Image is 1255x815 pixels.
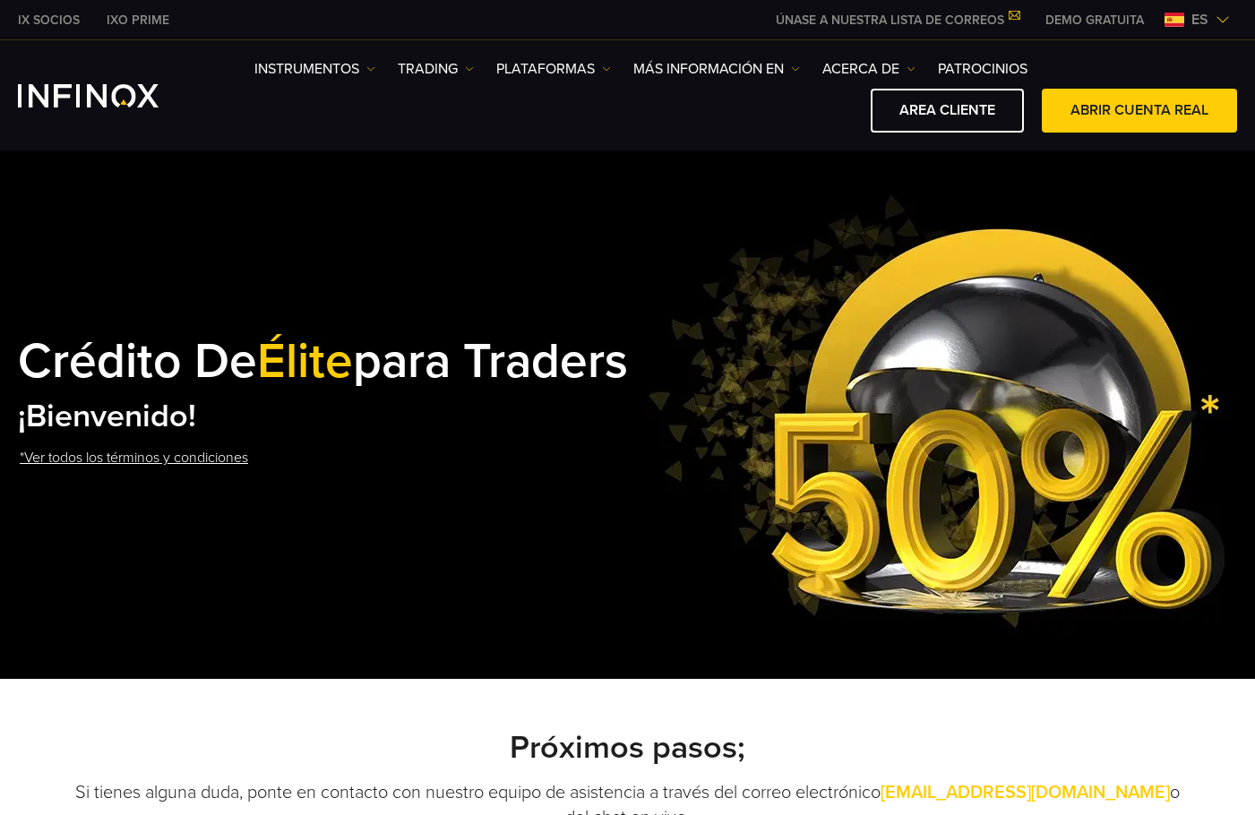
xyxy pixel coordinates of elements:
[18,436,250,480] a: *Ver todos los términos y condiciones
[633,58,800,80] a: Más información en
[254,58,375,80] a: Instrumentos
[1042,89,1237,133] a: ABRIR CUENTA REAL
[496,58,611,80] a: PLATAFORMAS
[822,58,915,80] a: ACERCA DE
[18,84,201,107] a: INFINOX Logo
[18,397,638,436] h2: ¡Bienvenido!
[93,11,183,30] a: INFINOX
[398,58,474,80] a: TRADING
[18,332,628,391] strong: Crédito de para traders
[4,11,93,30] a: INFINOX
[1032,11,1157,30] a: INFINOX MENU
[881,782,1170,803] a: [EMAIL_ADDRESS][DOMAIN_NAME]
[938,58,1027,80] a: Patrocinios
[762,13,1032,28] a: ÚNASE A NUESTRA LISTA DE CORREOS
[871,89,1024,133] a: AREA CLIENTE
[1184,9,1216,30] span: es
[257,337,353,389] span: Élite
[18,728,1237,768] h2: Próximos pasos;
